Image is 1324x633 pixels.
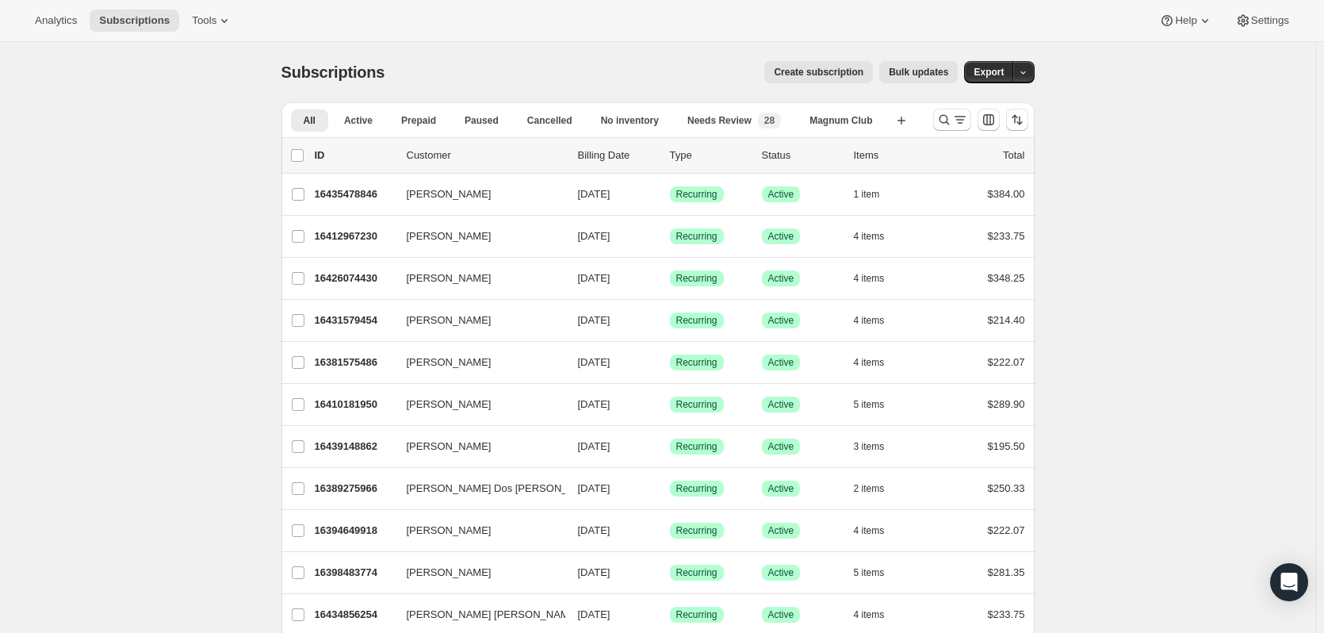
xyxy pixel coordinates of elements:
[764,61,873,83] button: Create subscription
[99,14,170,27] span: Subscriptions
[578,440,610,452] span: [DATE]
[676,482,717,495] span: Recurring
[465,114,499,127] span: Paused
[407,186,492,202] span: [PERSON_NAME]
[988,314,1025,326] span: $214.40
[578,272,610,284] span: [DATE]
[578,398,610,410] span: [DATE]
[90,10,179,32] button: Subscriptions
[764,114,775,127] span: 28
[578,188,610,200] span: [DATE]
[854,520,902,542] button: 4 items
[854,524,885,537] span: 4 items
[854,188,880,201] span: 1 item
[854,148,933,163] div: Items
[407,481,600,497] span: [PERSON_NAME] Dos [PERSON_NAME]
[854,478,902,500] button: 2 items
[315,313,394,328] p: 16431579454
[397,392,556,417] button: [PERSON_NAME]
[768,566,794,579] span: Active
[768,524,794,537] span: Active
[407,607,579,623] span: [PERSON_NAME] [PERSON_NAME]
[315,270,394,286] p: 16426074430
[854,440,885,453] span: 3 items
[407,148,565,163] p: Customer
[1226,10,1299,32] button: Settings
[768,188,794,201] span: Active
[315,562,1025,584] div: 16398483774[PERSON_NAME][DATE]SuccessRecurringSuccessActive5 items$281.35
[281,63,385,81] span: Subscriptions
[687,114,752,127] span: Needs Review
[676,524,717,537] span: Recurring
[768,230,794,243] span: Active
[768,398,794,411] span: Active
[315,267,1025,290] div: 16426074430[PERSON_NAME][DATE]SuccessRecurringSuccessActive4 items$348.25
[315,607,394,623] p: 16434856254
[854,225,902,247] button: 4 items
[578,608,610,620] span: [DATE]
[768,314,794,327] span: Active
[315,309,1025,332] div: 16431579454[PERSON_NAME][DATE]SuccessRecurringSuccessActive4 items$214.40
[578,148,657,163] p: Billing Date
[1175,14,1196,27] span: Help
[854,309,902,332] button: 4 items
[397,182,556,207] button: [PERSON_NAME]
[407,523,492,539] span: [PERSON_NAME]
[988,398,1025,410] span: $289.90
[854,351,902,374] button: 4 items
[889,109,914,132] button: Create new view
[315,186,394,202] p: 16435478846
[889,66,948,79] span: Bulk updates
[397,560,556,585] button: [PERSON_NAME]
[315,520,1025,542] div: 16394649918[PERSON_NAME][DATE]SuccessRecurringSuccessActive4 items$222.07
[315,565,394,581] p: 16398483774
[397,476,556,501] button: [PERSON_NAME] Dos [PERSON_NAME]
[397,224,556,249] button: [PERSON_NAME]
[397,602,556,627] button: [PERSON_NAME] [PERSON_NAME]
[978,109,1000,131] button: Customize table column order and visibility
[988,356,1025,368] span: $222.07
[407,270,492,286] span: [PERSON_NAME]
[762,148,841,163] p: Status
[854,393,902,416] button: 5 items
[315,351,1025,374] div: 16381575486[PERSON_NAME][DATE]SuccessRecurringSuccessActive4 items$222.07
[291,135,374,152] button: More views
[315,355,394,370] p: 16381575486
[401,114,436,127] span: Prepaid
[407,397,492,412] span: [PERSON_NAME]
[774,66,863,79] span: Create subscription
[578,482,610,494] span: [DATE]
[315,397,394,412] p: 16410181950
[988,482,1025,494] span: $250.33
[315,148,394,163] p: ID
[397,266,556,291] button: [PERSON_NAME]
[974,66,1004,79] span: Export
[578,230,610,242] span: [DATE]
[527,114,572,127] span: Cancelled
[676,356,717,369] span: Recurring
[676,230,717,243] span: Recurring
[397,308,556,333] button: [PERSON_NAME]
[854,267,902,290] button: 4 items
[768,440,794,453] span: Active
[397,350,556,375] button: [PERSON_NAME]
[670,148,749,163] div: Type
[854,230,885,243] span: 4 items
[25,10,86,32] button: Analytics
[988,566,1025,578] span: $281.35
[407,439,492,455] span: [PERSON_NAME]
[768,356,794,369] span: Active
[315,435,1025,458] div: 16439148862[PERSON_NAME][DATE]SuccessRecurringSuccessActive3 items$195.50
[578,314,610,326] span: [DATE]
[854,183,897,205] button: 1 item
[304,114,316,127] span: All
[854,562,902,584] button: 5 items
[315,439,394,455] p: 16439148862
[676,608,717,621] span: Recurring
[768,608,794,621] span: Active
[315,481,394,497] p: 16389275966
[854,482,885,495] span: 2 items
[35,14,77,27] span: Analytics
[676,272,717,285] span: Recurring
[854,435,902,458] button: 3 items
